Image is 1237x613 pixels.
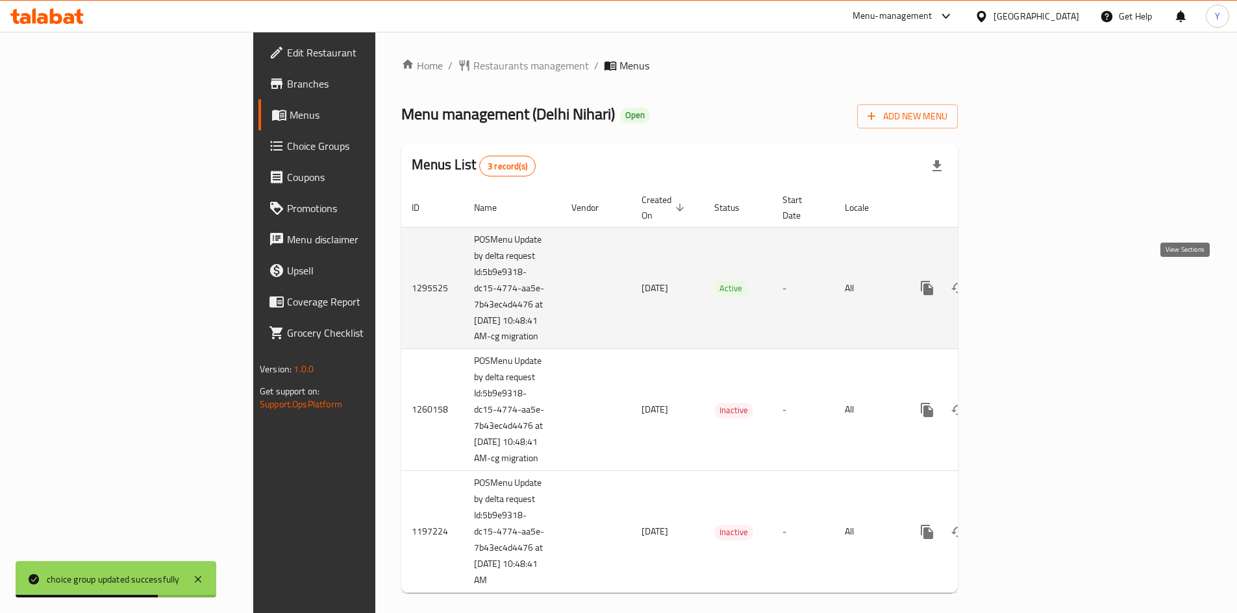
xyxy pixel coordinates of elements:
span: Menus [619,58,649,73]
table: enhanced table [401,188,1047,594]
span: Restaurants management [473,58,589,73]
button: more [912,516,943,547]
td: All [834,349,901,471]
span: Get support on: [260,383,319,400]
span: Menus [290,107,449,123]
span: Branches [287,76,449,91]
button: more [912,272,943,304]
button: Change Status [943,516,974,547]
nav: breadcrumb [401,58,958,73]
span: Active [714,281,747,296]
span: Promotions [287,200,449,216]
span: Created On [642,192,688,223]
td: POSMenu Update by delta request Id:5b9e9318-dc15-4774-aa5e-7b43ec4d4476 at [DATE] 10:48:41 AM-cg ... [464,349,561,471]
span: Inactive [714,403,753,418]
a: Menus [258,99,460,130]
span: [DATE] [642,523,668,540]
span: Name [474,200,514,215]
td: - [772,349,834,471]
span: [DATE] [642,401,668,418]
button: Change Status [943,394,974,426]
span: Grocery Checklist [287,325,449,341]
td: All [834,227,901,349]
div: Menu-management [853,8,932,24]
span: Locale [845,200,886,215]
span: Upsell [287,263,449,278]
span: Menu disclaimer [287,232,449,247]
div: Inactive [714,525,753,540]
span: [DATE] [642,280,668,296]
span: Y [1215,9,1220,23]
div: Open [620,108,650,123]
a: Grocery Checklist [258,317,460,348]
div: Inactive [714,403,753,418]
button: more [912,394,943,426]
a: Restaurants management [458,58,589,73]
a: Coupons [258,162,460,193]
th: Actions [901,188,1047,228]
span: 3 record(s) [480,160,535,173]
td: - [772,471,834,593]
span: ID [412,200,436,215]
span: Open [620,110,650,121]
span: Version: [260,361,292,378]
a: Upsell [258,255,460,286]
a: Choice Groups [258,130,460,162]
td: - [772,227,834,349]
span: Inactive [714,525,753,540]
li: / [594,58,599,73]
td: POSMenu Update by delta request Id:5b9e9318-dc15-4774-aa5e-7b43ec4d4476 at [DATE] 10:48:41 AM-cg ... [464,227,561,349]
span: Vendor [571,200,616,215]
span: Coverage Report [287,294,449,309]
a: Support.OpsPlatform [260,396,342,413]
div: [GEOGRAPHIC_DATA] [993,9,1079,23]
button: Add New Menu [857,104,958,128]
div: choice group updated successfully [47,572,180,586]
div: Export file [921,150,953,182]
span: Choice Groups [287,138,449,154]
a: Promotions [258,193,460,224]
td: All [834,471,901,593]
span: Status [714,200,756,215]
span: Add New Menu [868,108,947,125]
span: 1.0.0 [294,361,314,378]
h2: Menus List [412,155,536,176]
div: Active [714,281,747,296]
span: Start Date [782,192,819,223]
td: POSMenu Update by delta request Id:5b9e9318-dc15-4774-aa5e-7b43ec4d4476 at [DATE] 10:48:41 AM [464,471,561,593]
span: Edit Restaurant [287,45,449,60]
span: Menu management ( Delhi Nihari ) [401,99,615,128]
a: Menu disclaimer [258,224,460,255]
a: Coverage Report [258,286,460,317]
span: Coupons [287,169,449,185]
a: Branches [258,68,460,99]
a: Edit Restaurant [258,37,460,68]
